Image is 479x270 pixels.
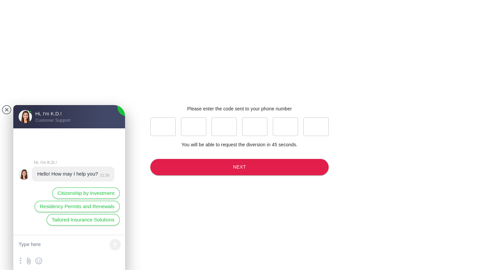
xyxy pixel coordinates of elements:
p: You will be able to request the diversion in 45 seconds. [182,141,298,148]
button: Next [150,159,329,175]
span: Tailored Insurance Solutions [52,216,114,223]
jdiv: Hello! How may I help you? [37,171,98,177]
jdiv: 11.10.25 21:29:46 [32,167,114,182]
jdiv: 21:29 [98,173,109,177]
span: Residency Permits and Renewals [40,203,114,210]
span: Citizenship by Investment [58,190,114,197]
jdiv: Hi, I'm K.D.! [19,169,29,180]
jdiv: Hi, I'm K.D.! [34,160,115,165]
p: Please enter the code sent to your phone number [187,105,292,112]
